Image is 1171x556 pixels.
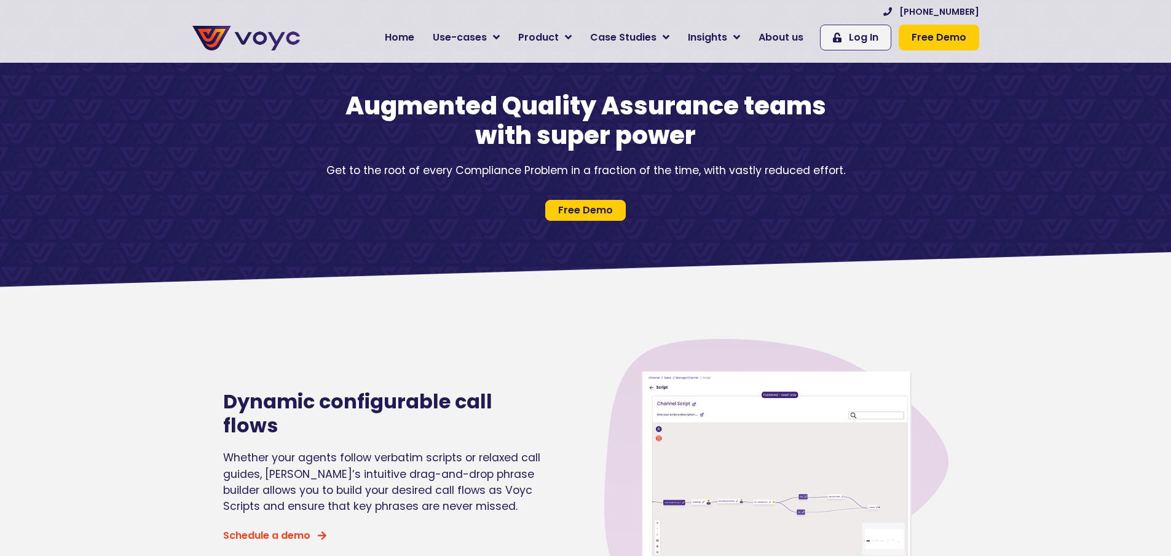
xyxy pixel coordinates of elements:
a: Free Demo [899,25,979,50]
span: About us [759,30,803,45]
span: [PHONE_NUMBER] [899,6,979,18]
a: Schedule a demo [223,531,326,541]
span: Insights [688,30,727,45]
a: About us [749,25,813,50]
a: Use-cases [424,25,509,50]
h2: Dynamic configurable call flows [223,390,549,437]
span: Free Demo [558,205,613,215]
a: Home [376,25,424,50]
a: Case Studies [581,25,679,50]
p: Whether your agents follow verbatim scripts or relaxed call guides, [PERSON_NAME]’s intuitive dra... [223,450,549,515]
a: Log In [820,25,891,50]
h1: Augmented Quality Assurance teams with super power [340,91,832,150]
a: Free Demo [545,200,626,221]
span: Case Studies [590,30,656,45]
span: Product [518,30,559,45]
img: voyc-full-logo [192,26,300,50]
span: Free Demo [912,30,966,45]
p: Get to the root of every Compliance Problem in a fraction of the time, with vastly reduced effort. [309,162,862,178]
a: Insights [679,25,749,50]
span: Log In [849,30,878,45]
span: Home [385,30,414,45]
a: [PHONE_NUMBER] [883,6,979,18]
span: Schedule a demo [223,531,310,541]
a: Product [509,25,581,50]
span: Use-cases [433,30,487,45]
